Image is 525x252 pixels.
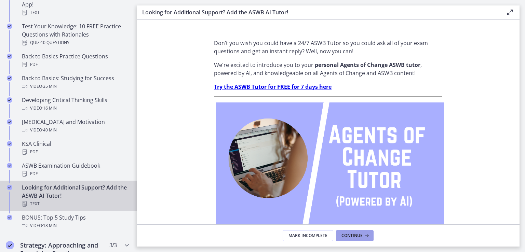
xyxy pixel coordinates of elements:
[315,61,420,69] strong: personal Agents of Change ASWB tutor
[214,39,442,55] p: Don’t you wish you could have a 24/7 ASWB Tutor so you could ask all of your exam questions and g...
[7,54,12,59] i: Completed
[22,170,129,178] div: PDF
[288,233,327,238] span: Mark Incomplete
[6,241,14,249] i: Completed
[22,96,129,112] div: Developing Critical Thinking Skills
[42,104,57,112] span: · 16 min
[22,22,129,47] div: Test Your Knowledge: 10 FREE Practice Questions with Rationales
[216,102,444,232] img: Agents_of_Change_Tutor.png
[7,163,12,168] i: Completed
[336,230,374,241] button: Continue
[22,222,129,230] div: Video
[214,83,332,90] a: Try the ASWB Tutor for FREE for 7 days here
[22,74,129,90] div: Back to Basics: Studying for Success
[142,8,495,16] h3: Looking for Additional Support? Add the ASWB AI Tutor!
[283,230,333,241] button: Mark Incomplete
[22,140,129,156] div: KSA Clinical
[7,24,12,29] i: Completed
[42,126,57,134] span: · 40 min
[22,126,129,134] div: Video
[22,118,129,134] div: [MEDICAL_DATA] and Motivation
[7,215,12,220] i: Completed
[7,97,12,103] i: Completed
[22,52,129,69] div: Back to Basics Practice Questions
[22,39,129,47] div: Quiz
[42,82,57,90] span: · 35 min
[7,141,12,146] i: Completed
[22,200,129,208] div: Text
[214,61,442,77] p: We're excited to introduce you to your , powered by AI, and knowledgeable on all Agents of Change...
[22,162,129,178] div: ASWB Examination Guidebook
[7,185,12,190] i: Completed
[109,241,117,249] span: 3 / 3
[42,222,57,230] span: · 18 min
[22,60,129,69] div: PDF
[22,104,129,112] div: Video
[22,148,129,156] div: PDF
[22,9,129,17] div: Text
[341,233,363,238] span: Continue
[7,119,12,125] i: Completed
[22,213,129,230] div: BONUS: Top 5 Study Tips
[22,82,129,90] div: Video
[7,75,12,81] i: Completed
[40,39,69,47] span: · 10 Questions
[22,183,129,208] div: Looking for Additional Support? Add the ASWB AI Tutor!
